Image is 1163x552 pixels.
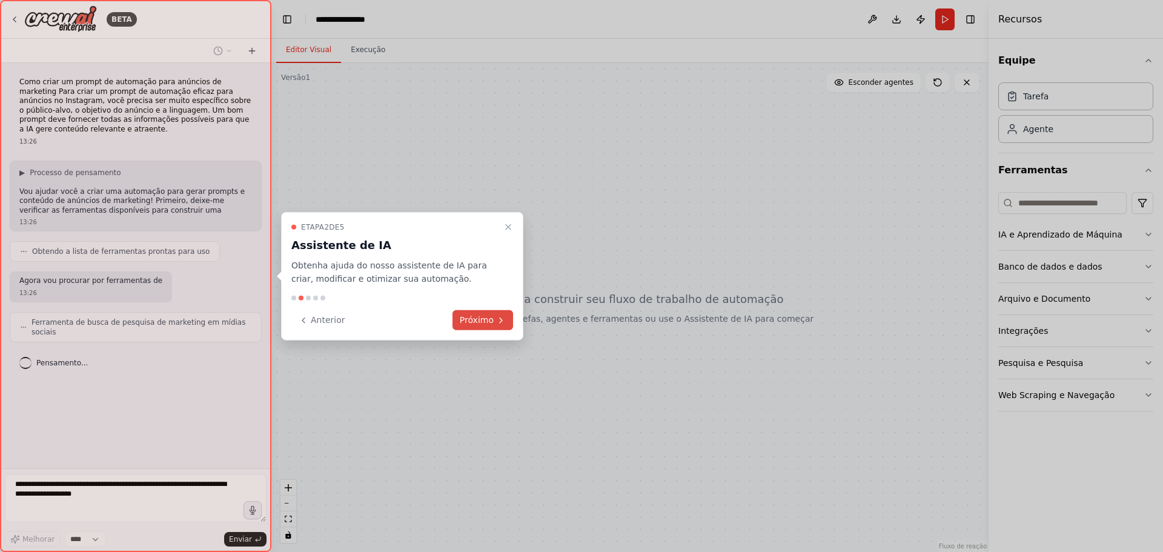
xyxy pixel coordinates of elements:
[329,222,339,231] font: de
[452,310,513,330] button: Próximo
[340,222,345,231] font: 5
[311,315,345,325] font: Anterior
[324,222,329,231] font: 2
[291,310,353,330] button: Anterior
[291,238,391,251] font: Assistente de IA
[301,222,324,231] font: Etapa
[501,219,515,234] button: Passo a passo detalhado
[291,260,487,284] font: Obtenha ajuda do nosso assistente de IA para criar, modificar e otimizar sua automação.
[279,11,296,28] button: Ocultar barra lateral esquerda
[460,315,494,325] font: Próximo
